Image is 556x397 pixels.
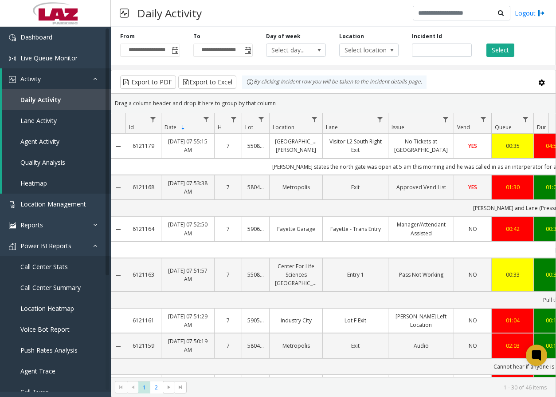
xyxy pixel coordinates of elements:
[374,113,386,125] a: Lane Filter Menu
[328,316,383,325] a: Lot F Exit
[120,32,135,40] label: From
[180,124,187,131] span: Sortable
[497,183,528,191] div: 01:30
[497,142,528,150] a: 00:35
[394,270,448,279] a: Pass Not Working
[220,316,236,325] a: 7
[457,123,470,131] span: Vend
[164,123,176,131] span: Date
[20,325,70,333] span: Voice Bot Report
[520,113,532,125] a: Queue Filter Menu
[468,142,477,150] span: YES
[131,341,156,350] a: 6121159
[412,32,442,40] label: Incident Id
[9,201,16,208] img: 'icon'
[275,316,317,325] a: Industry City
[111,143,125,150] a: Collapse Details
[133,2,206,24] h3: Daily Activity
[147,113,159,125] a: Id Filter Menu
[131,183,156,191] a: 6121168
[328,137,383,154] a: Visitor L2 South Right Exit
[150,381,162,393] span: Page 2
[394,183,448,191] a: Approved Vend List
[120,75,176,89] button: Export to PDF
[9,76,16,83] img: 'icon'
[247,142,264,150] a: 550855
[469,317,477,324] span: NO
[20,75,41,83] span: Activity
[9,222,16,229] img: 'icon'
[497,341,528,350] a: 02:03
[111,184,125,191] a: Collapse Details
[177,384,184,391] span: Go to the last page
[309,113,321,125] a: Location Filter Menu
[20,116,57,125] span: Lane Activity
[20,137,59,146] span: Agent Activity
[273,123,294,131] span: Location
[497,225,528,233] a: 00:42
[131,142,156,150] a: 6121179
[129,123,134,131] span: Id
[220,142,236,150] a: 7
[220,183,236,191] a: 7
[131,225,156,233] a: 6121164
[243,44,252,56] span: Toggle popup
[247,270,264,279] a: 550809
[497,270,528,279] a: 00:33
[20,346,78,354] span: Push Rates Analysis
[340,44,387,56] span: Select location...
[328,341,383,350] a: Exit
[266,44,313,56] span: Select day...
[247,183,264,191] a: 580494
[20,283,81,292] span: Call Center Summary
[2,152,111,173] a: Quality Analysis
[163,381,175,393] span: Go to the next page
[245,123,253,131] span: Lot
[193,32,200,40] label: To
[394,312,448,329] a: [PERSON_NAME] Left Location
[167,312,209,329] a: [DATE] 07:51:29 AM
[167,137,209,154] a: [DATE] 07:55:15 AM
[111,226,125,233] a: Collapse Details
[275,137,317,154] a: [GEOGRAPHIC_DATA][PERSON_NAME]
[495,123,512,131] span: Queue
[255,113,267,125] a: Lot Filter Menu
[328,225,383,233] a: Fayette - Trans Entry
[200,113,212,125] a: Date Filter Menu
[2,110,111,131] a: Lane Activity
[459,183,486,191] a: YES
[20,158,65,167] span: Quality Analysis
[459,142,486,150] a: YES
[275,262,317,288] a: Center For Life Sciences [GEOGRAPHIC_DATA]
[20,304,74,313] span: Location Heatmap
[247,79,254,86] img: infoIcon.svg
[167,220,209,237] a: [DATE] 07:52:50 AM
[247,316,264,325] a: 590571
[515,8,545,18] a: Logout
[478,113,489,125] a: Vend Filter Menu
[469,271,477,278] span: NO
[459,316,486,325] a: NO
[469,225,477,233] span: NO
[2,89,111,110] a: Daily Activity
[275,183,317,191] a: Metropolis
[131,270,156,279] a: 6121163
[111,95,556,111] div: Drag a column header and drop it here to group by that column
[228,113,240,125] a: H Filter Menu
[486,44,514,57] button: Select
[537,123,546,131] span: Dur
[20,262,68,271] span: Call Center Stats
[20,242,71,250] span: Power BI Reports
[20,95,61,104] span: Daily Activity
[339,32,364,40] label: Location
[20,388,49,396] span: Call Trace
[175,381,187,393] span: Go to the last page
[2,68,111,89] a: Activity
[242,75,427,89] div: By clicking Incident row you will be taken to the incident details page.
[170,44,180,56] span: Toggle popup
[220,225,236,233] a: 7
[275,341,317,350] a: Metropolis
[497,316,528,325] a: 01:04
